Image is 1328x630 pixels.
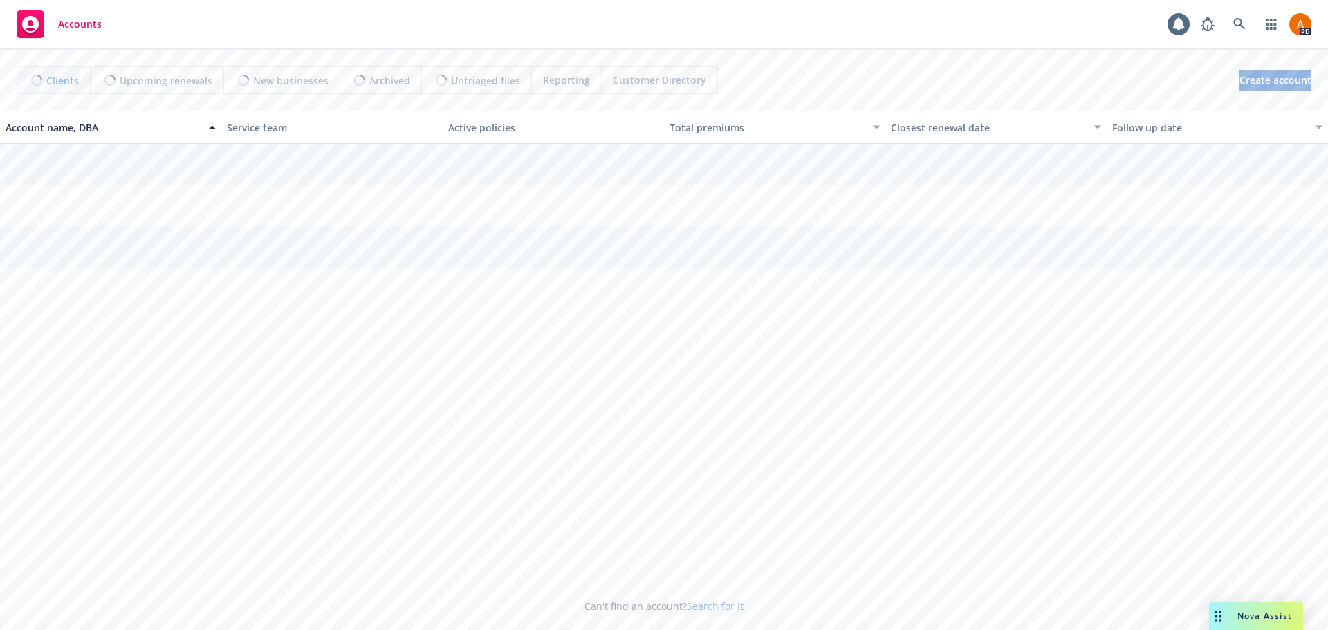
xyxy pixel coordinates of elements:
[1226,10,1253,38] a: Search
[584,599,744,613] span: Can't find an account?
[1209,602,1303,630] button: Nova Assist
[6,120,201,135] div: Account name, DBA
[543,73,590,87] span: Reporting
[58,19,102,30] span: Accounts
[451,73,520,88] span: Untriaged files
[253,73,329,88] span: New businesses
[1239,70,1311,91] a: Create account
[1194,10,1221,38] a: Report a Bug
[448,120,658,135] div: Active policies
[369,73,410,88] span: Archived
[1239,67,1311,93] span: Create account
[664,111,885,144] button: Total premiums
[1209,602,1226,630] div: Drag to move
[1112,120,1307,135] div: Follow up date
[1289,13,1311,35] img: photo
[891,120,1086,135] div: Closest renewal date
[1237,610,1292,622] span: Nova Assist
[1107,111,1328,144] button: Follow up date
[885,111,1107,144] button: Closest renewal date
[227,120,437,135] div: Service team
[443,111,664,144] button: Active policies
[687,600,744,613] a: Search for it
[613,73,706,87] span: Customer Directory
[1257,10,1285,38] a: Switch app
[120,73,212,88] span: Upcoming renewals
[46,73,79,88] span: Clients
[221,111,443,144] button: Service team
[11,5,107,44] a: Accounts
[670,120,865,135] div: Total premiums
